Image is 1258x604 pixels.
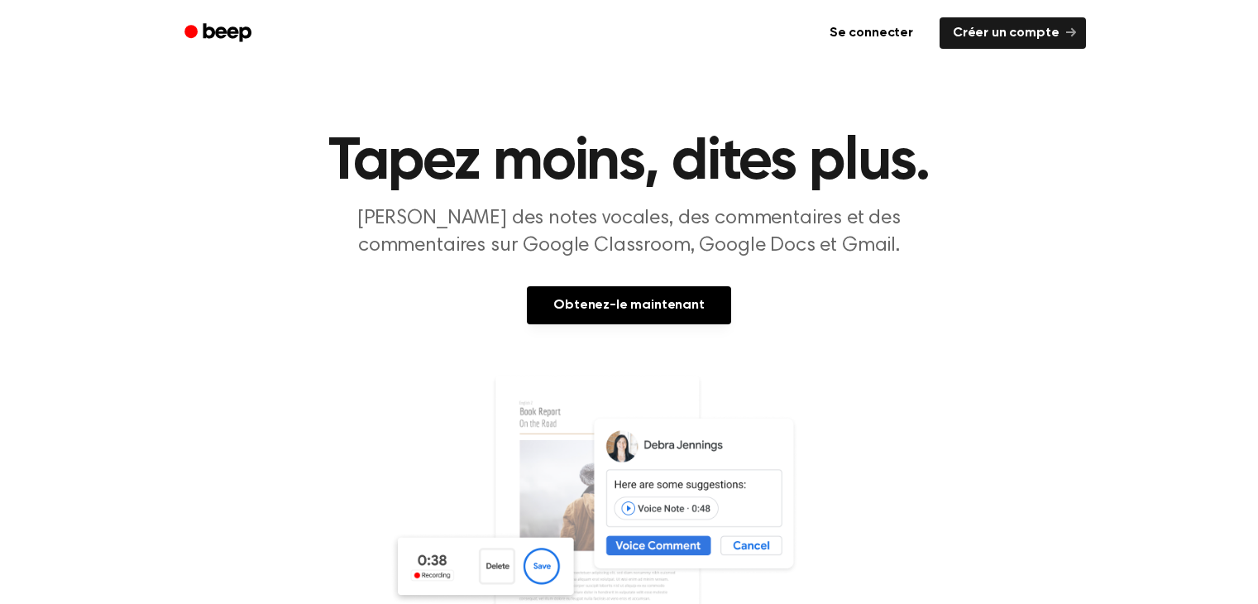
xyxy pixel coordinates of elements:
[813,14,930,52] a: Se connecter
[940,17,1086,49] a: Créer un compte
[953,26,1059,40] font: Créer un compte
[328,132,930,192] font: Tapez moins, dites plus.
[830,26,913,40] font: Se connecter
[527,286,731,324] a: Obtenez-le maintenant
[553,299,705,312] font: Obtenez-le maintenant
[173,17,266,50] a: Bip
[357,209,901,256] font: [PERSON_NAME] des notes vocales, des commentaires et des commentaires sur Google Classroom, Googl...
